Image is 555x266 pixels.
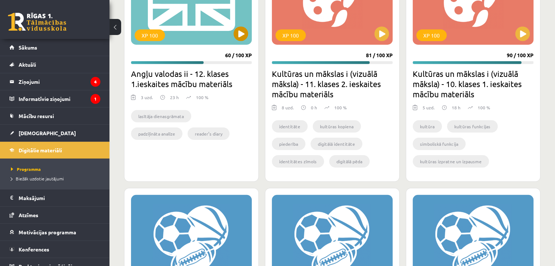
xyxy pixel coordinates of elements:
[275,30,306,41] div: XP 100
[19,73,100,90] legend: Ziņojumi
[135,30,165,41] div: XP 100
[272,138,305,150] li: piederība
[11,166,41,172] span: Programma
[19,130,76,136] span: [DEMOGRAPHIC_DATA]
[9,224,100,240] a: Motivācijas programma
[9,56,100,73] a: Aktuāli
[413,120,442,133] li: kultūra
[170,94,179,101] p: 23 h
[9,189,100,206] a: Maksājumi
[272,69,393,99] h2: Kultūras un mākslas i (vizuālā māksla) - 11. klases 2. ieskaites mācību materiāls
[447,120,498,133] li: kultūras funkcijas
[19,90,100,107] legend: Informatīvie ziņojumi
[311,104,317,111] p: 0 h
[19,246,49,253] span: Konferences
[413,155,489,168] li: kultūras izpratne un izpausme
[313,120,361,133] li: kultūras kopiena
[131,128,182,140] li: padziļināta analīze
[131,110,191,122] li: lasītāja dienasgrāmata
[423,104,435,115] div: 5 uzd.
[9,207,100,223] a: Atzīmes
[9,125,100,141] a: [DEMOGRAPHIC_DATA]
[131,69,252,89] h2: Angļu valodas ii - 12. klases 1.ieskaites mācību materiāls
[19,229,76,235] span: Motivācijas programma
[9,142,100,159] a: Digitālie materiāli
[19,147,62,153] span: Digitālie materiāli
[90,94,100,104] i: 1
[413,69,533,99] h2: Kultūras un mākslas i (vizuālā māksla) - 10. klases 1. ieskaites mācību materiāls
[413,138,466,150] li: simboliskā funkcija
[8,13,66,31] a: Rīgas 1. Tālmācības vidusskola
[9,107,100,124] a: Mācību resursi
[478,104,490,111] p: 100 %
[9,90,100,107] a: Informatīvie ziņojumi1
[9,73,100,90] a: Ziņojumi4
[272,120,308,133] li: identitāte
[19,212,38,218] span: Atzīmes
[196,94,208,101] p: 100 %
[282,104,294,115] div: 8 uzd.
[19,44,37,51] span: Sākums
[416,30,447,41] div: XP 100
[11,175,102,182] a: Biežāk uzdotie jautājumi
[334,104,347,111] p: 100 %
[90,77,100,87] i: 4
[19,189,100,206] legend: Maksājumi
[9,241,100,258] a: Konferences
[141,94,153,105] div: 3 uzd.
[19,113,54,119] span: Mācību resursi
[11,176,64,181] span: Biežāk uzdotie jautājumi
[452,104,460,111] p: 18 h
[188,128,230,140] li: reader’s diary
[19,61,36,68] span: Aktuāli
[329,155,370,168] li: digitālā pēda
[11,166,102,172] a: Programma
[9,39,100,56] a: Sākums
[272,155,324,168] li: identitātes zīmols
[311,138,362,150] li: digitālā identitāte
